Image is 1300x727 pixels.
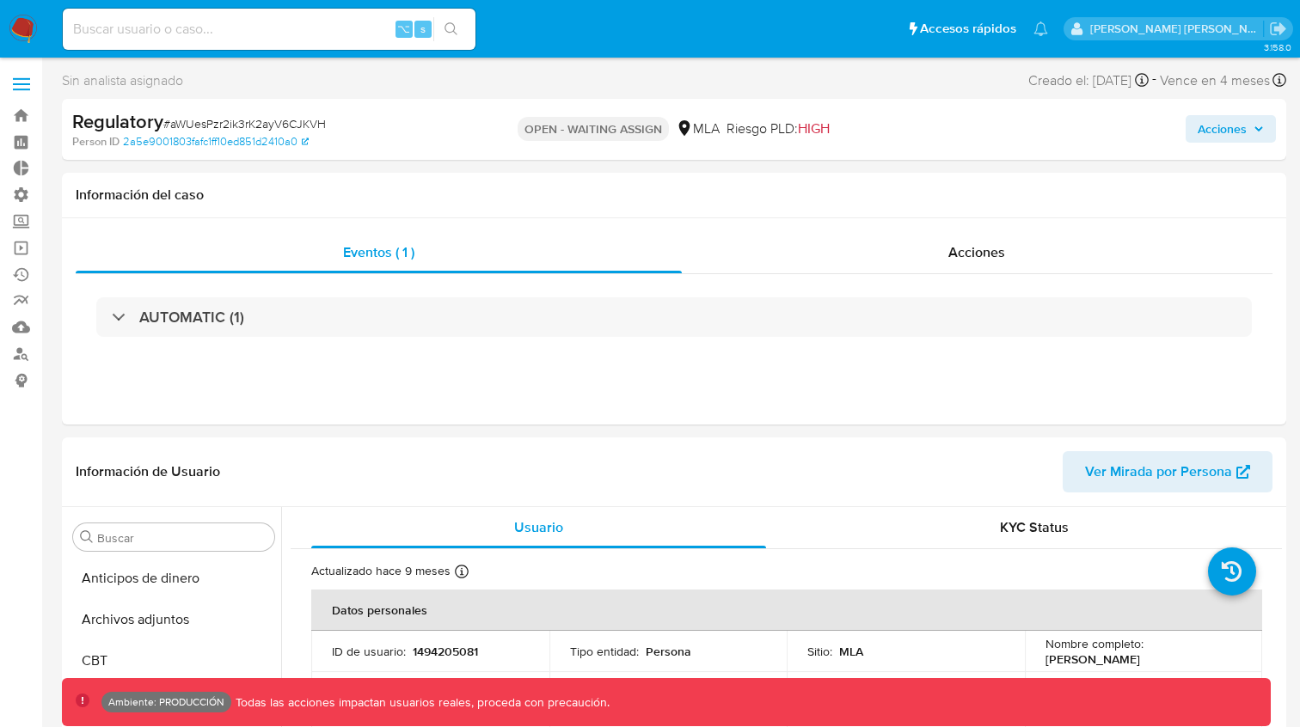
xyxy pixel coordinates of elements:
span: Ver Mirada por Persona [1085,451,1232,492]
p: carolina.romo@mercadolibre.com.co [1090,21,1264,37]
th: Datos personales [311,590,1262,631]
span: Usuario [514,517,563,537]
input: Buscar usuario o caso... [63,18,475,40]
p: [PERSON_NAME] [1046,651,1140,667]
span: Vence en 4 meses [1160,71,1270,90]
span: - [1152,69,1156,92]
span: Riesgo PLD: [727,119,830,138]
span: Sin analista asignado [62,71,183,90]
p: Todas las acciones impactan usuarios reales, proceda con precaución. [231,694,610,711]
h3: AUTOMATIC (1) [139,308,244,327]
button: Ver Mirada por Persona [1063,451,1272,492]
p: Persona [646,644,691,659]
span: HIGH [798,119,830,138]
button: Acciones [1186,115,1276,143]
p: OPEN - WAITING ASSIGN [518,117,669,141]
a: Notificaciones [1033,21,1048,36]
div: Creado el: [DATE] [1028,69,1149,92]
span: ⌥ [397,21,410,37]
p: Tipo entidad : [570,644,639,659]
p: Actualizado hace 9 meses [311,563,451,579]
p: ID de usuario : [332,644,406,659]
h1: Información de Usuario [76,463,220,480]
span: Eventos ( 1 ) [343,242,414,262]
div: MLA [676,119,720,138]
b: Regulatory [72,107,163,135]
p: Sitio : [807,644,832,659]
div: AUTOMATIC (1) [96,297,1252,337]
span: Acciones [1198,115,1247,143]
p: MLA [839,644,863,659]
span: Accesos rápidos [920,20,1016,38]
h1: Información del caso [76,186,1272,204]
span: s [420,21,426,37]
input: Buscar [97,530,267,546]
button: search-icon [433,17,469,41]
p: Nombre completo : [1046,636,1144,651]
p: Ambiente: PRODUCCIÓN [108,699,224,706]
button: Archivos adjuntos [66,599,281,640]
span: KYC Status [1000,517,1069,537]
a: 2a5e9001803fafc1ff10ed851d2410a0 [123,134,309,150]
button: Anticipos de dinero [66,558,281,599]
a: Salir [1269,20,1287,38]
span: Acciones [948,242,1005,262]
p: 1494205081 [413,644,478,659]
span: # aWUesPzr2ik3rK2ayV6CJKVH [163,115,326,132]
b: Person ID [72,134,120,150]
button: CBT [66,640,281,681]
button: Buscar [80,530,94,544]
